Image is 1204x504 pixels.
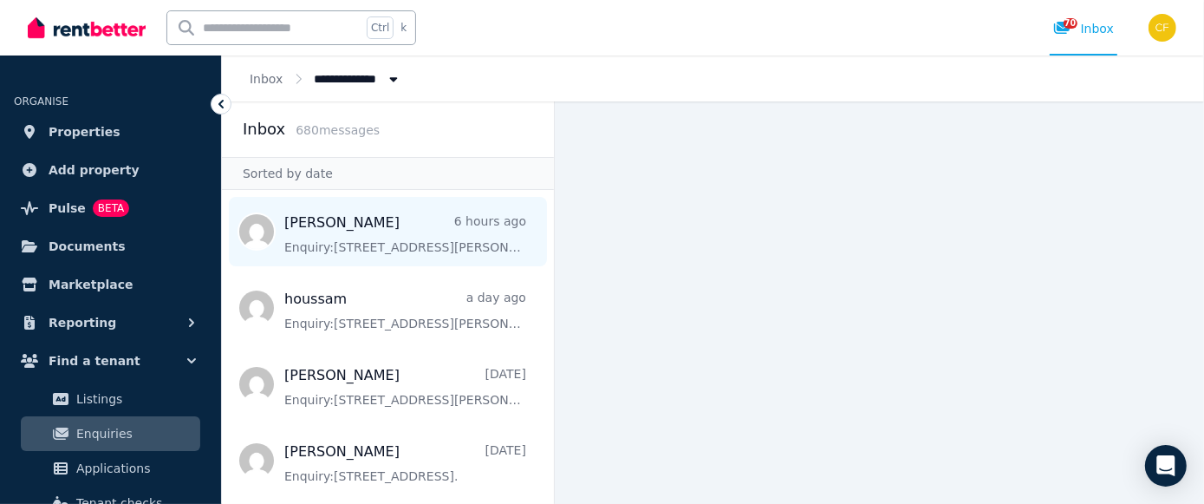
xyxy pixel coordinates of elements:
[49,121,120,142] span: Properties
[284,289,526,332] a: houssama day agoEnquiry:[STREET_ADDRESS][PERSON_NAME].
[1145,445,1187,487] div: Open Intercom Messenger
[222,157,554,190] div: Sorted by date
[284,213,526,256] a: [PERSON_NAME]6 hours agoEnquiry:[STREET_ADDRESS][PERSON_NAME].
[14,153,207,187] a: Add property
[14,95,68,108] span: ORGANISE
[400,21,407,35] span: k
[250,72,283,86] a: Inbox
[76,458,193,479] span: Applications
[49,350,140,371] span: Find a tenant
[296,123,380,137] span: 680 message s
[14,229,207,264] a: Documents
[284,442,526,485] a: [PERSON_NAME][DATE]Enquiry:[STREET_ADDRESS].
[21,416,200,451] a: Enquiries
[21,382,200,416] a: Listings
[49,274,133,295] span: Marketplace
[49,198,86,219] span: Pulse
[93,200,129,217] span: BETA
[1053,20,1114,37] div: Inbox
[28,15,146,41] img: RentBetter
[14,305,207,340] button: Reporting
[49,160,140,180] span: Add property
[367,16,394,39] span: Ctrl
[222,190,554,504] nav: Message list
[14,115,207,149] a: Properties
[76,423,193,444] span: Enquiries
[222,56,430,101] nav: Breadcrumb
[14,344,207,378] button: Find a tenant
[14,267,207,302] a: Marketplace
[76,389,193,409] span: Listings
[243,117,285,141] h2: Inbox
[284,365,526,409] a: [PERSON_NAME][DATE]Enquiry:[STREET_ADDRESS][PERSON_NAME].
[49,312,116,333] span: Reporting
[1064,18,1077,29] span: 70
[49,236,126,257] span: Documents
[21,451,200,486] a: Applications
[14,191,207,226] a: PulseBETA
[1149,14,1176,42] img: Christos Fassoulidis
